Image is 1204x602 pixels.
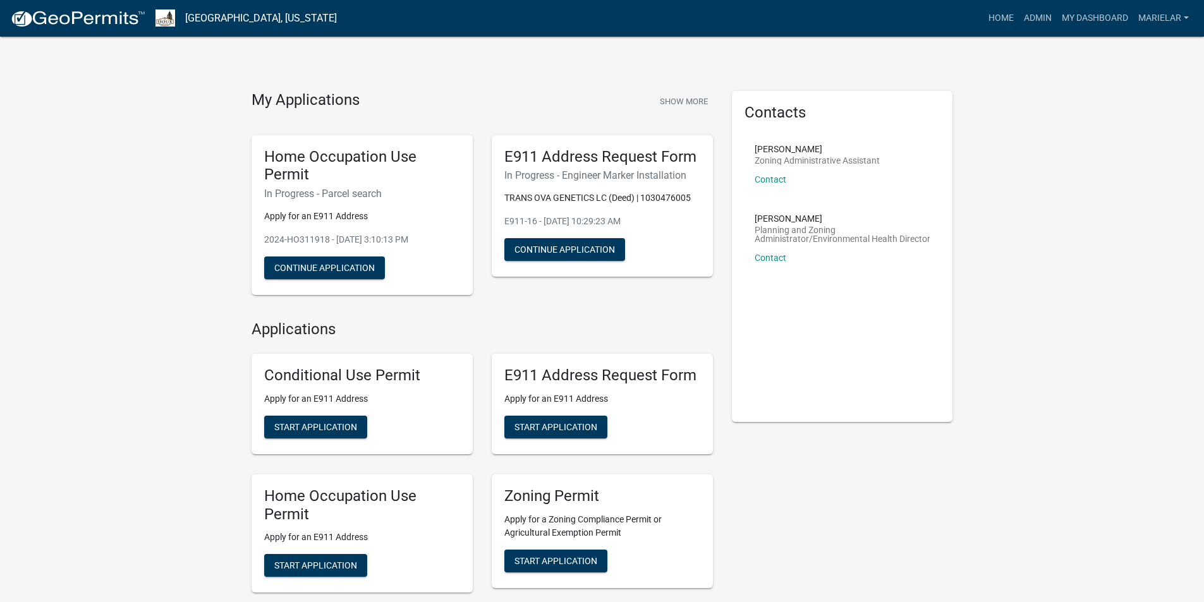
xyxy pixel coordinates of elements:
button: Start Application [264,554,367,577]
h5: Conditional Use Permit [264,366,460,385]
p: Apply for an E911 Address [264,531,460,544]
h5: E911 Address Request Form [504,148,700,166]
a: [GEOGRAPHIC_DATA], [US_STATE] [185,8,337,29]
h5: Home Occupation Use Permit [264,148,460,184]
span: Start Application [274,560,357,570]
button: Start Application [264,416,367,438]
p: E911-16 - [DATE] 10:29:23 AM [504,215,700,228]
h5: Zoning Permit [504,487,700,505]
a: Home [983,6,1019,30]
p: [PERSON_NAME] [755,145,880,154]
a: marielar [1133,6,1194,30]
p: Apply for an E911 Address [264,392,460,406]
h5: Home Occupation Use Permit [264,487,460,524]
a: Admin [1019,6,1057,30]
button: Continue Application [264,256,385,279]
button: Start Application [504,550,607,572]
p: Apply for a Zoning Compliance Permit or Agricultural Exemption Permit [504,513,700,539]
p: Planning and Zoning Administrator/Environmental Health Director [755,226,930,243]
p: TRANS OVA GENETICS LC (Deed) | 1030476005 [504,191,700,205]
h5: Contacts [745,104,940,122]
button: Continue Application [504,238,625,261]
img: Sioux County, Iowa [155,9,175,27]
p: [PERSON_NAME] [755,214,930,223]
h6: In Progress - Parcel search [264,188,460,200]
a: Contact [755,174,786,184]
span: Start Application [514,555,597,565]
a: Contact [755,253,786,263]
button: Show More [655,91,713,112]
a: My Dashboard [1057,6,1133,30]
h4: Applications [252,320,713,339]
span: Start Application [514,421,597,431]
p: Zoning Administrative Assistant [755,156,880,165]
h6: In Progress - Engineer Marker Installation [504,169,700,181]
p: Apply for an E911 Address [264,210,460,223]
h5: E911 Address Request Form [504,366,700,385]
p: Apply for an E911 Address [504,392,700,406]
h4: My Applications [252,91,360,110]
span: Start Application [274,421,357,431]
button: Start Application [504,416,607,438]
p: 2024-HO311918 - [DATE] 3:10:13 PM [264,233,460,246]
